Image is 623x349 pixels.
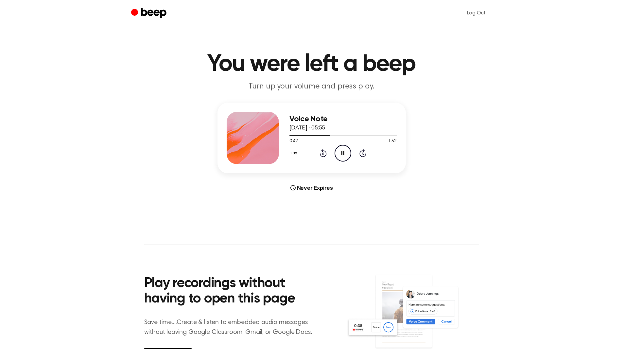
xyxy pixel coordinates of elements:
span: 1:52 [388,138,396,145]
span: 0:42 [289,138,298,145]
span: [DATE] · 05:55 [289,125,325,131]
a: Beep [131,7,168,20]
h2: Play recordings without having to open this page [144,276,320,307]
button: 1.0x [289,148,300,159]
a: Log Out [460,5,492,21]
p: Save time....Create & listen to embedded audio messages without leaving Google Classroom, Gmail, ... [144,318,320,337]
p: Turn up your volume and press play. [186,81,437,92]
h1: You were left a beep [144,52,479,76]
h3: Voice Note [289,115,397,124]
div: Never Expires [217,184,406,192]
